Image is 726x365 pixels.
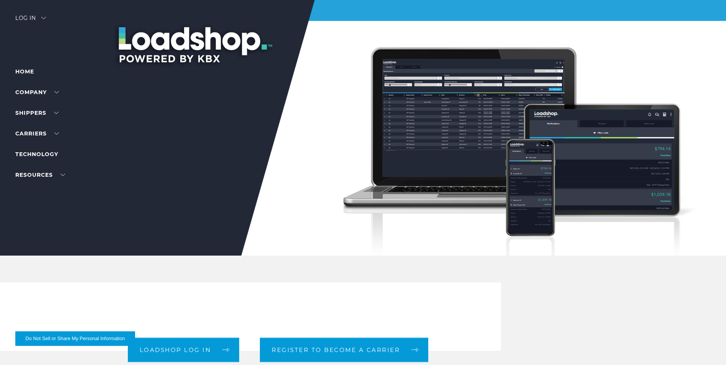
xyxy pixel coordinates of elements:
span: Register to become a carrier [272,347,400,353]
a: RESOURCES [15,171,65,178]
a: Carriers [15,130,59,137]
span: Loadshop log in [140,347,211,353]
a: Technology [15,151,58,158]
button: Do Not Sell or Share My Personal Information [15,331,135,346]
a: Register to become a carrier arrow arrow [260,337,428,362]
div: Log in [15,15,46,26]
a: Home [15,68,34,75]
iframe: Chat Widget [688,328,726,365]
a: Loadshop log in arrow arrow [128,337,240,362]
a: SHIPPERS [15,109,59,116]
img: arrow [41,17,46,19]
img: kbx logo [334,15,392,49]
a: Company [15,89,59,96]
